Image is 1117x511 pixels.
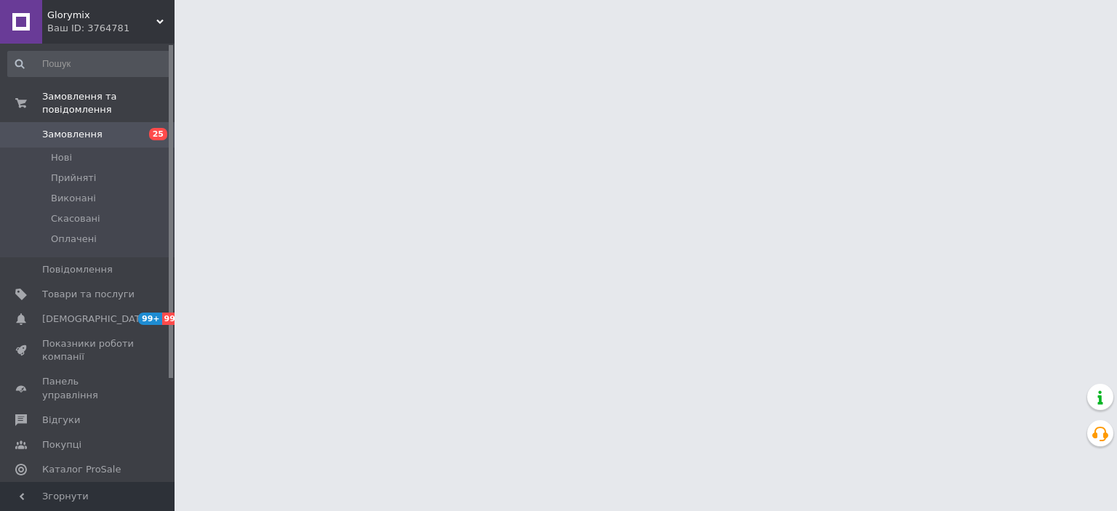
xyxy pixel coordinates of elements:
[42,263,113,276] span: Повідомлення
[42,375,135,401] span: Панель управління
[51,233,97,246] span: Оплачені
[51,192,96,205] span: Виконані
[42,337,135,363] span: Показники роботи компанії
[149,128,167,140] span: 25
[7,51,172,77] input: Пошук
[42,463,121,476] span: Каталог ProSale
[42,313,150,326] span: [DEMOGRAPHIC_DATA]
[162,313,186,325] span: 99+
[42,438,81,451] span: Покупці
[51,212,100,225] span: Скасовані
[42,414,80,427] span: Відгуки
[47,9,156,22] span: Glorymix
[51,172,96,185] span: Прийняті
[47,22,175,35] div: Ваш ID: 3764781
[42,128,103,141] span: Замовлення
[42,90,175,116] span: Замовлення та повідомлення
[138,313,162,325] span: 99+
[42,288,135,301] span: Товари та послуги
[51,151,72,164] span: Нові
